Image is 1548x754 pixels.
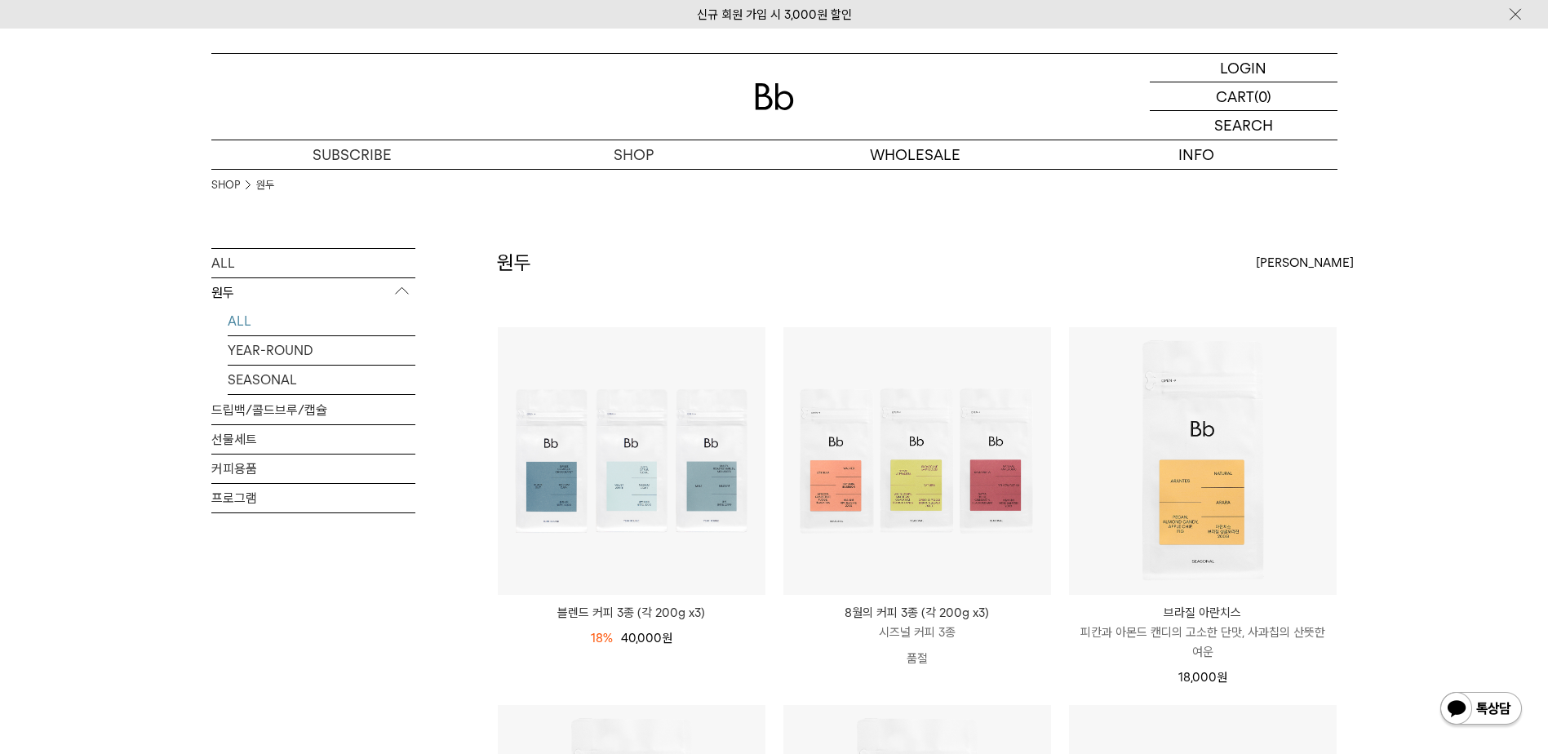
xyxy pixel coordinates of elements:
[697,7,852,22] a: 신규 회원 가입 시 3,000원 할인
[497,249,531,277] h2: 원두
[1220,54,1266,82] p: LOGIN
[493,140,774,169] a: SHOP
[1056,140,1337,169] p: INFO
[783,623,1051,642] p: 시즈널 커피 3종
[591,628,613,648] div: 18%
[211,455,415,483] a: 커피용품
[662,631,672,645] span: 원
[1216,82,1254,110] p: CART
[1439,690,1524,730] img: 카카오톡 채널 1:1 채팅 버튼
[211,396,415,424] a: 드립백/콜드브루/캡슐
[228,336,415,365] a: YEAR-ROUND
[498,327,765,595] img: 블렌드 커피 3종 (각 200g x3)
[1214,111,1273,140] p: SEARCH
[211,177,240,193] a: SHOP
[1069,603,1337,662] a: 브라질 아란치스 피칸과 아몬드 캔디의 고소한 단맛, 사과칩의 산뜻한 여운
[783,327,1051,595] img: 8월의 커피 3종 (각 200g x3)
[1150,54,1337,82] a: LOGIN
[256,177,274,193] a: 원두
[498,603,765,623] a: 블렌드 커피 3종 (각 200g x3)
[1256,253,1354,273] span: [PERSON_NAME]
[1150,82,1337,111] a: CART (0)
[1069,623,1337,662] p: 피칸과 아몬드 캔디의 고소한 단맛, 사과칩의 산뜻한 여운
[1069,603,1337,623] p: 브라질 아란치스
[755,83,794,110] img: 로고
[228,366,415,394] a: SEASONAL
[228,307,415,335] a: ALL
[1217,670,1227,685] span: 원
[1178,670,1227,685] span: 18,000
[783,603,1051,623] p: 8월의 커피 3종 (각 200g x3)
[1069,327,1337,595] img: 브라질 아란치스
[783,642,1051,675] p: 품절
[783,603,1051,642] a: 8월의 커피 3종 (각 200g x3) 시즈널 커피 3종
[1254,82,1271,110] p: (0)
[211,249,415,277] a: ALL
[211,140,493,169] a: SUBSCRIBE
[211,425,415,454] a: 선물세트
[211,484,415,512] a: 프로그램
[774,140,1056,169] p: WHOLESALE
[621,631,672,645] span: 40,000
[211,278,415,308] p: 원두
